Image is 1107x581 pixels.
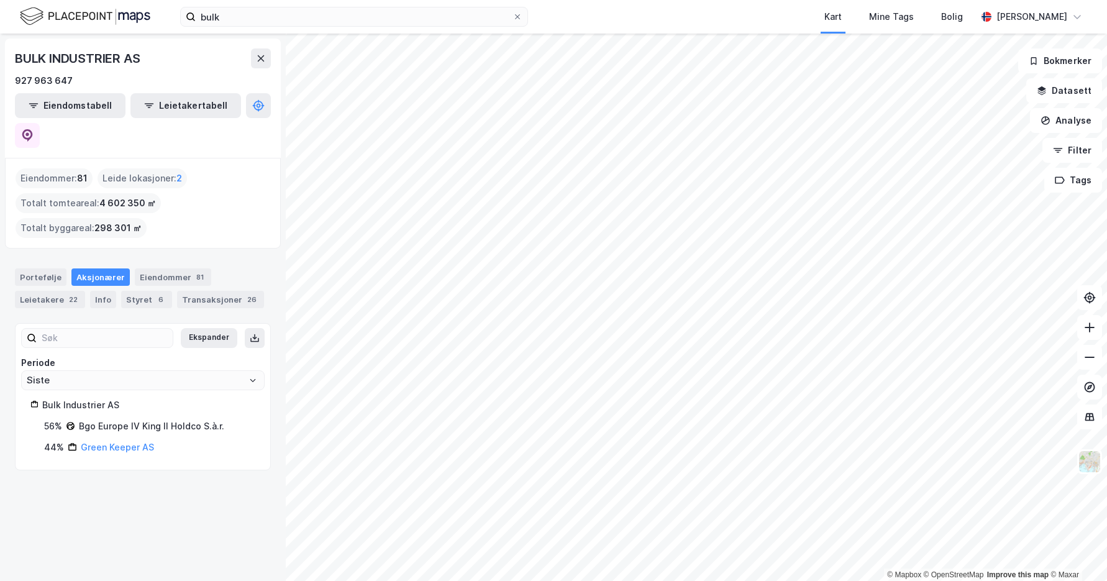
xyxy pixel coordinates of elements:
span: 298 301 ㎡ [94,221,142,236]
div: Periode [21,355,265,370]
input: Søk [37,329,173,347]
span: 2 [176,171,182,186]
div: 56% [44,419,62,434]
div: 927 963 647 [15,73,73,88]
input: Søk på adresse, matrikkel, gårdeiere, leietakere eller personer [196,7,512,26]
button: Open [248,375,258,385]
iframe: Chat Widget [1045,521,1107,581]
div: Leietakere [15,291,85,308]
a: Improve this map [987,570,1049,579]
button: Eiendomstabell [15,93,125,118]
div: 81 [194,271,206,283]
div: Kart [824,9,842,24]
div: Eiendommer [135,268,211,286]
button: Bokmerker [1018,48,1102,73]
div: Bgo Europe IV King II Holdco S.à.r. [79,419,224,434]
div: BULK INDUSTRIER AS [15,48,142,68]
div: [PERSON_NAME] [996,9,1067,24]
a: Green Keeper AS [81,442,154,452]
div: Leide lokasjoner : [98,168,187,188]
img: Z [1078,450,1101,473]
div: Info [90,291,116,308]
button: Datasett [1026,78,1102,103]
div: Eiendommer : [16,168,93,188]
div: Styret [121,291,172,308]
input: ClearOpen [22,371,264,390]
div: Mine Tags [869,9,914,24]
div: Aksjonærer [71,268,130,286]
button: Analyse [1030,108,1102,133]
div: 26 [245,293,259,306]
div: Bulk Industrier AS [42,398,255,413]
div: Totalt byggareal : [16,218,147,238]
img: logo.f888ab2527a4732fd821a326f86c7f29.svg [20,6,150,27]
button: Tags [1044,168,1102,193]
div: 22 [66,293,80,306]
button: Filter [1042,138,1102,163]
div: Transaksjoner [177,291,264,308]
button: Ekspander [181,328,237,348]
div: Bolig [941,9,963,24]
div: Totalt tomteareal : [16,193,161,213]
div: 44% [44,440,64,455]
div: Portefølje [15,268,66,286]
button: Leietakertabell [130,93,241,118]
a: OpenStreetMap [924,570,984,579]
span: 4 602 350 ㎡ [99,196,156,211]
span: 81 [77,171,88,186]
a: Mapbox [887,570,921,579]
div: 6 [155,293,167,306]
